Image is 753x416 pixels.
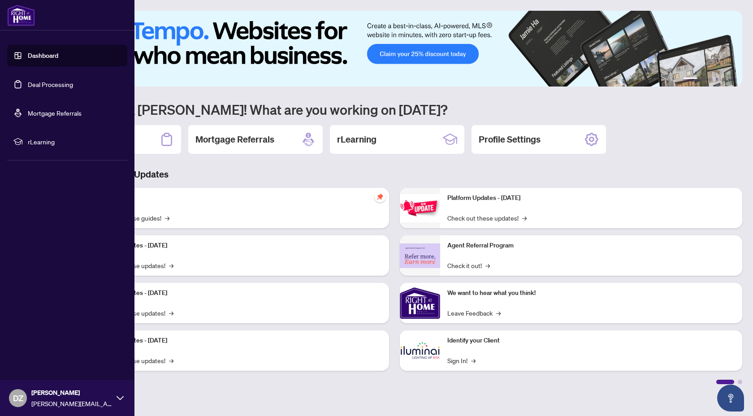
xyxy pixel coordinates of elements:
[169,260,173,270] span: →
[47,168,742,181] h3: Brokerage & Industry Updates
[447,213,527,223] a: Check out these updates!→
[375,191,385,202] span: pushpin
[717,385,744,412] button: Open asap
[31,399,112,408] span: [PERSON_NAME][EMAIL_ADDRESS][DOMAIN_NAME]
[47,11,742,87] img: Slide 0
[94,288,382,298] p: Platform Updates - [DATE]
[47,101,742,118] h1: Welcome back [PERSON_NAME]! What are you working on [DATE]?
[447,288,735,298] p: We want to hear what you think!
[400,243,440,268] img: Agent Referral Program
[169,355,173,365] span: →
[723,78,726,81] button: 5
[471,355,476,365] span: →
[400,330,440,371] img: Identify your Client
[447,336,735,346] p: Identify your Client
[730,78,733,81] button: 6
[479,133,541,146] h2: Profile Settings
[28,109,82,117] a: Mortgage Referrals
[94,336,382,346] p: Platform Updates - [DATE]
[447,355,476,365] a: Sign In!→
[447,260,490,270] a: Check it out!→
[447,193,735,203] p: Platform Updates - [DATE]
[496,308,501,318] span: →
[337,133,376,146] h2: rLearning
[7,4,35,26] img: logo
[522,213,527,223] span: →
[13,392,23,404] span: DZ
[169,308,173,318] span: →
[28,137,121,147] span: rLearning
[94,241,382,251] p: Platform Updates - [DATE]
[683,78,697,81] button: 1
[94,193,382,203] p: Self-Help
[485,260,490,270] span: →
[31,388,112,398] span: [PERSON_NAME]
[701,78,705,81] button: 2
[447,308,501,318] a: Leave Feedback→
[400,194,440,222] img: Platform Updates - June 23, 2025
[708,78,712,81] button: 3
[165,213,169,223] span: →
[715,78,719,81] button: 4
[195,133,274,146] h2: Mortgage Referrals
[28,80,73,88] a: Deal Processing
[447,241,735,251] p: Agent Referral Program
[28,52,58,60] a: Dashboard
[400,283,440,323] img: We want to hear what you think!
